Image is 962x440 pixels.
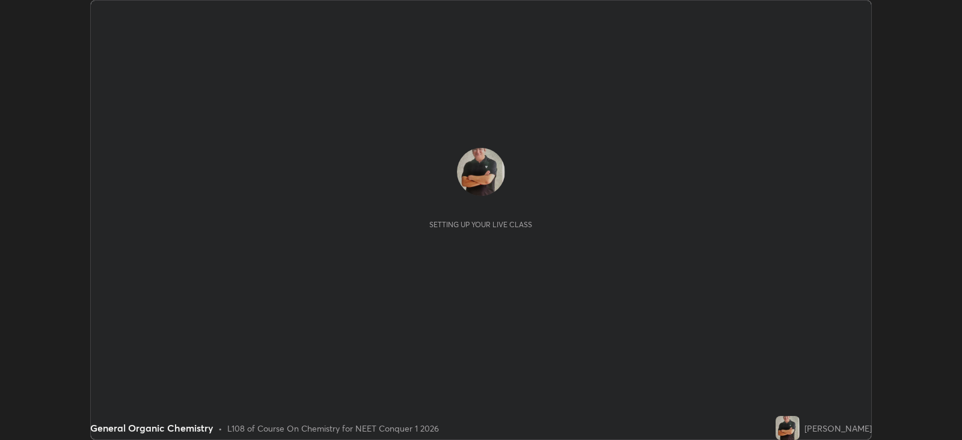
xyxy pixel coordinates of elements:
div: [PERSON_NAME] [804,422,872,435]
div: General Organic Chemistry [90,421,213,435]
div: L108 of Course On Chemistry for NEET Conquer 1 2026 [227,422,439,435]
img: e6ef48b7254d46eb90a707ca23a8ca9d.jpg [776,416,800,440]
div: • [218,422,222,435]
img: e6ef48b7254d46eb90a707ca23a8ca9d.jpg [457,148,505,196]
div: Setting up your live class [429,220,532,229]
